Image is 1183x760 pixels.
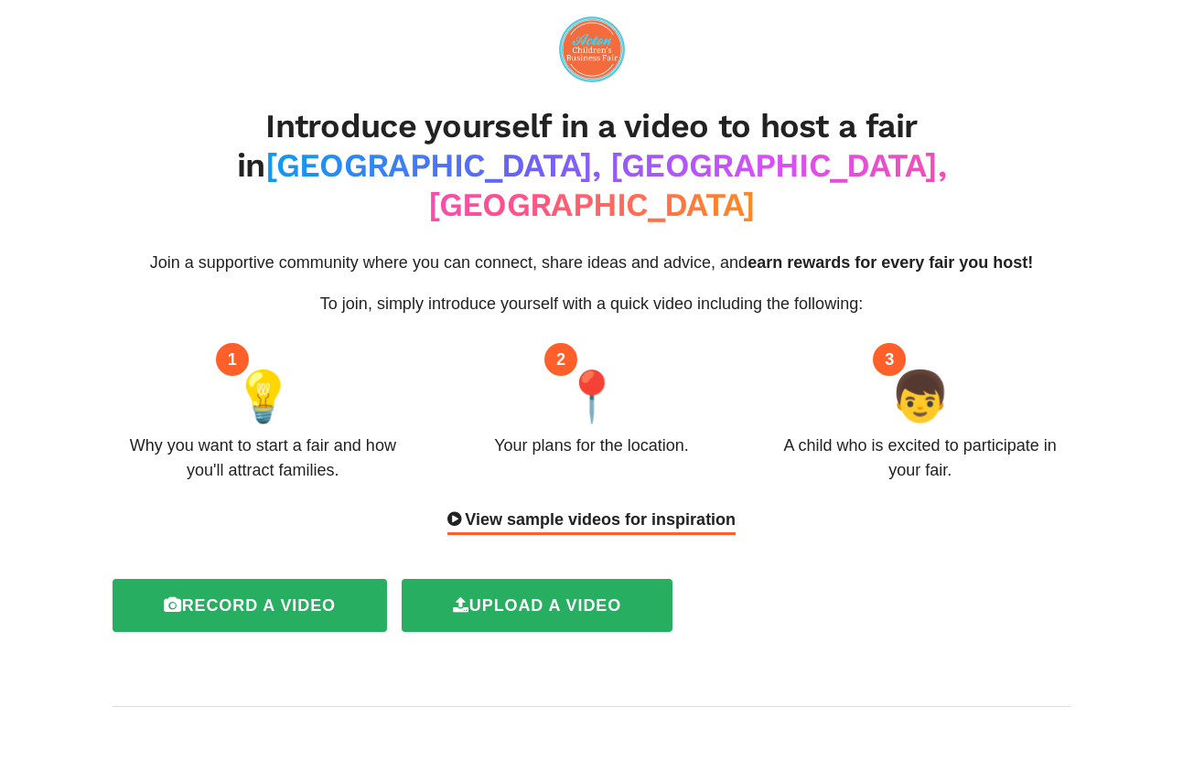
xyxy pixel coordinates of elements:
div: Why you want to start a fair and how you'll attract families. [113,434,414,483]
div: Your plans for the location. [494,434,688,458]
div: 1 [216,343,249,376]
span: 💡 [232,359,294,434]
label: Record a video [113,579,387,632]
div: 3 [873,343,906,376]
span: 📍 [561,359,622,434]
img: logo-09e7f61fd0461591446672a45e28a4aa4e3f772ea81a4ddf9c7371a8bcc222a1.png [559,16,625,82]
span: 👦 [889,359,951,434]
p: Join a supportive community where you can connect, share ideas and advice, and [113,251,1071,275]
div: 2 [544,343,577,376]
div: View sample videos for inspiration [447,508,736,535]
div: A child who is excited to participate in your fair. [769,434,1070,483]
p: To join, simply introduce yourself with a quick video including the following: [113,292,1071,316]
h2: Introduce yourself in a video to host a fair in [113,107,1071,226]
label: Upload a video [402,579,672,632]
span: earn rewards for every fair you host! [747,253,1033,272]
span: [GEOGRAPHIC_DATA], [GEOGRAPHIC_DATA], [GEOGRAPHIC_DATA] [265,146,946,224]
